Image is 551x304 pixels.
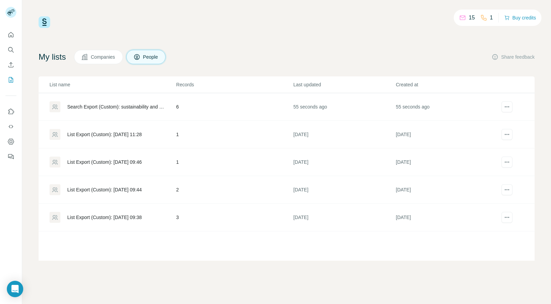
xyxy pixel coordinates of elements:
[293,148,395,176] td: [DATE]
[396,148,498,176] td: [DATE]
[5,29,16,41] button: Quick start
[5,44,16,56] button: Search
[176,81,293,88] p: Records
[39,52,66,62] h4: My lists
[293,176,395,204] td: [DATE]
[5,59,16,71] button: Enrich CSV
[176,176,293,204] td: 2
[50,81,175,88] p: List name
[501,184,512,195] button: actions
[293,121,395,148] td: [DATE]
[176,93,293,121] td: 6
[293,93,395,121] td: 55 seconds ago
[396,204,498,231] td: [DATE]
[492,54,535,60] button: Share feedback
[39,16,50,28] img: Surfe Logo
[501,212,512,223] button: actions
[67,103,165,110] div: Search Export (Custom): sustainability and efficiency intern - [DATE] 12:46
[67,214,142,221] div: List Export (Custom): [DATE] 09:38
[176,204,293,231] td: 3
[67,131,142,138] div: List Export (Custom): [DATE] 11:28
[91,54,116,60] span: Companies
[396,176,498,204] td: [DATE]
[396,81,498,88] p: Created at
[501,157,512,168] button: actions
[501,101,512,112] button: actions
[293,81,395,88] p: Last updated
[396,121,498,148] td: [DATE]
[501,129,512,140] button: actions
[7,281,23,297] div: Open Intercom Messenger
[176,148,293,176] td: 1
[5,120,16,133] button: Use Surfe API
[5,74,16,86] button: My lists
[490,14,493,22] p: 1
[176,121,293,148] td: 1
[293,204,395,231] td: [DATE]
[67,159,142,165] div: List Export (Custom): [DATE] 09:46
[5,150,16,163] button: Feedback
[469,14,475,22] p: 15
[67,186,142,193] div: List Export (Custom): [DATE] 09:44
[396,93,498,121] td: 55 seconds ago
[504,13,536,23] button: Buy credits
[143,54,159,60] span: People
[5,105,16,118] button: Use Surfe on LinkedIn
[5,135,16,148] button: Dashboard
